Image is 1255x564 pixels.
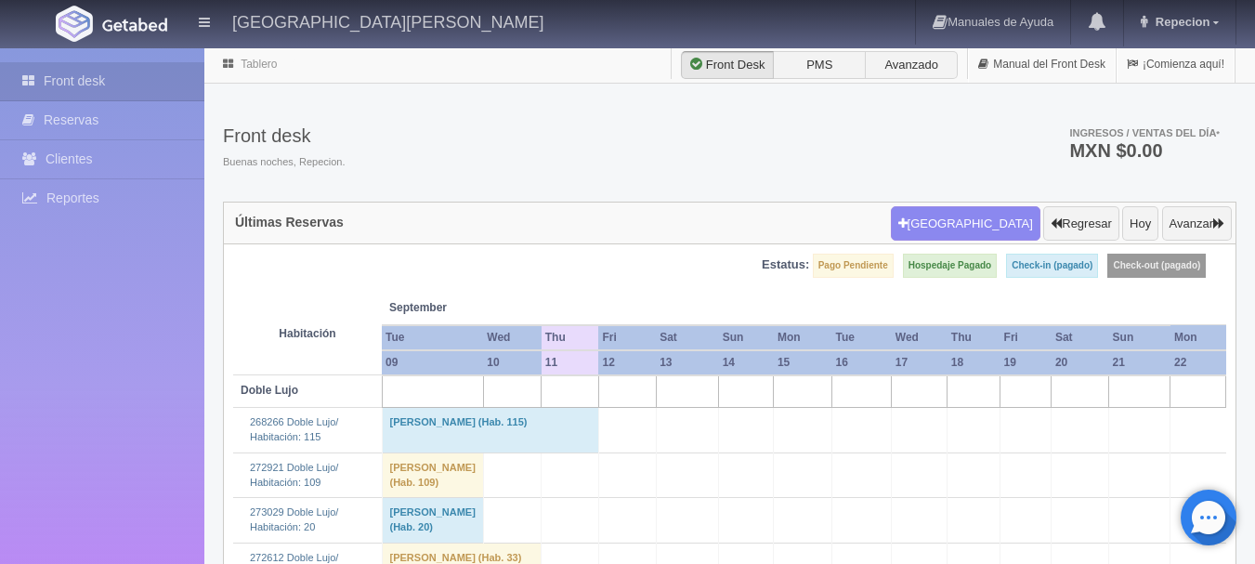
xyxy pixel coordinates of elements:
[968,46,1116,83] a: Manual del Front Desk
[892,325,948,350] th: Wed
[1043,206,1118,242] button: Regresar
[1107,254,1206,278] label: Check-out (pagado)
[1006,254,1098,278] label: Check-in (pagado)
[241,384,298,397] b: Doble Lujo
[56,6,93,42] img: Getabed
[382,325,483,350] th: Tue
[948,350,1000,375] th: 18
[483,325,541,350] th: Wed
[948,325,1000,350] th: Thu
[891,206,1040,242] button: [GEOGRAPHIC_DATA]
[1122,206,1158,242] button: Hoy
[681,51,774,79] label: Front Desk
[250,506,338,532] a: 273029 Doble Lujo/Habitación: 20
[483,350,541,375] th: 10
[1151,15,1210,29] span: Repecion
[223,125,345,146] h3: Front desk
[250,416,338,442] a: 268266 Doble Lujo/Habitación: 115
[1000,350,1052,375] th: 19
[232,9,543,33] h4: [GEOGRAPHIC_DATA][PERSON_NAME]
[382,498,483,543] td: [PERSON_NAME] (Hab. 20)
[773,51,866,79] label: PMS
[1069,141,1220,160] h3: MXN $0.00
[1109,325,1170,350] th: Sun
[235,216,344,230] h4: Últimas Reservas
[1052,325,1109,350] th: Sat
[892,350,948,375] th: 17
[903,254,997,278] label: Hospedaje Pagado
[865,51,958,79] label: Avanzado
[1069,127,1220,138] span: Ingresos / Ventas del día
[719,325,774,350] th: Sun
[1109,350,1170,375] th: 21
[1117,46,1235,83] a: ¡Comienza aquí!
[279,327,335,340] strong: Habitación
[719,350,774,375] th: 14
[656,325,718,350] th: Sat
[1052,350,1109,375] th: 20
[389,300,534,316] span: September
[598,325,656,350] th: Fri
[831,350,891,375] th: 16
[250,462,338,488] a: 272921 Doble Lujo/Habitación: 109
[831,325,891,350] th: Tue
[656,350,718,375] th: 13
[102,18,167,32] img: Getabed
[382,408,598,453] td: [PERSON_NAME] (Hab. 115)
[774,325,832,350] th: Mon
[1000,325,1052,350] th: Fri
[774,350,832,375] th: 15
[382,453,483,497] td: [PERSON_NAME] (Hab. 109)
[762,256,809,274] label: Estatus:
[1162,206,1232,242] button: Avanzar
[382,350,483,375] th: 09
[241,58,277,71] a: Tablero
[542,350,599,375] th: 11
[813,254,894,278] label: Pago Pendiente
[223,155,345,170] span: Buenas noches, Repecion.
[1170,325,1226,350] th: Mon
[542,325,599,350] th: Thu
[1170,350,1226,375] th: 22
[598,350,656,375] th: 12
